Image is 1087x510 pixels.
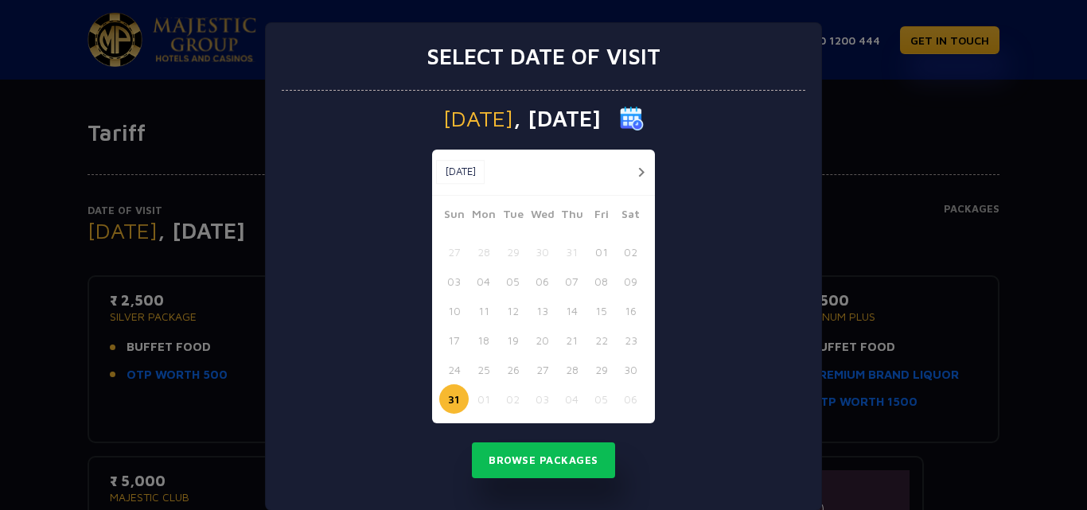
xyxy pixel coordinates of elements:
button: 26 [498,355,528,384]
button: 30 [528,237,557,267]
span: Sat [616,205,645,228]
span: Thu [557,205,586,228]
span: [DATE] [443,107,513,130]
button: 24 [439,355,469,384]
button: 23 [616,325,645,355]
button: 15 [586,296,616,325]
button: 05 [498,267,528,296]
button: 02 [616,237,645,267]
button: 20 [528,325,557,355]
button: 22 [586,325,616,355]
button: 03 [439,267,469,296]
h3: Select date of visit [427,43,660,70]
button: 10 [439,296,469,325]
button: 27 [439,237,469,267]
span: Fri [586,205,616,228]
button: 29 [498,237,528,267]
span: Sun [439,205,469,228]
button: Browse Packages [472,442,615,479]
button: 12 [498,296,528,325]
button: [DATE] [436,160,485,184]
button: 04 [469,267,498,296]
button: 03 [528,384,557,414]
button: 27 [528,355,557,384]
span: Wed [528,205,557,228]
button: 05 [586,384,616,414]
button: 11 [469,296,498,325]
button: 09 [616,267,645,296]
button: 07 [557,267,586,296]
img: calender icon [620,107,644,130]
button: 28 [469,237,498,267]
button: 18 [469,325,498,355]
button: 21 [557,325,586,355]
button: 30 [616,355,645,384]
button: 06 [528,267,557,296]
button: 25 [469,355,498,384]
button: 02 [498,384,528,414]
button: 06 [616,384,645,414]
button: 01 [469,384,498,414]
button: 04 [557,384,586,414]
span: Mon [469,205,498,228]
span: , [DATE] [513,107,601,130]
button: 19 [498,325,528,355]
button: 14 [557,296,586,325]
button: 29 [586,355,616,384]
button: 16 [616,296,645,325]
button: 13 [528,296,557,325]
button: 28 [557,355,586,384]
button: 08 [586,267,616,296]
button: 17 [439,325,469,355]
button: 31 [439,384,469,414]
button: 31 [557,237,586,267]
button: 01 [586,237,616,267]
span: Tue [498,205,528,228]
